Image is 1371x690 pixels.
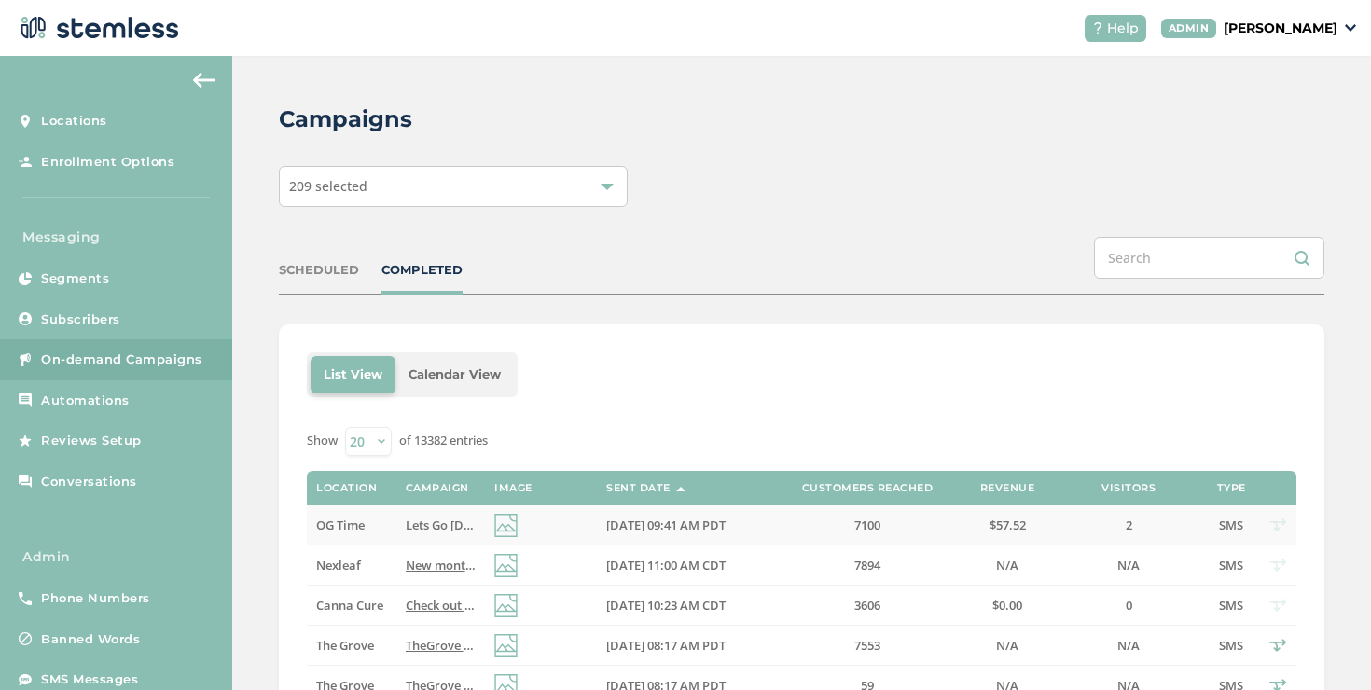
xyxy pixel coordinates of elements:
span: Reviews Setup [41,432,142,450]
span: $0.00 [992,597,1022,614]
span: 7100 [854,517,880,533]
label: N/A [1063,558,1194,573]
img: icon-arrow-back-accent-c549486e.svg [193,73,215,88]
label: N/A [970,558,1045,573]
span: SMS Messages [41,670,138,689]
span: Phone Numbers [41,589,150,608]
label: 3606 [783,598,951,614]
label: Sent Date [606,482,671,494]
span: On-demand Campaigns [41,351,202,369]
label: Show [307,432,338,450]
label: 7553 [783,638,951,654]
label: Nexleaf [316,558,386,573]
label: 10/02/2025 09:41 AM PDT [606,517,765,533]
span: [DATE] 10:23 AM CDT [606,597,726,614]
label: 7100 [783,517,951,533]
label: 10/02/2025 08:17 AM PDT [606,638,765,654]
span: 7894 [854,557,880,573]
label: Lets Go Thursday! Up To 40% Off Your Favorite Brands Today at OG Time in El Monte! Click the link... [406,517,476,533]
span: Automations [41,392,130,410]
iframe: Chat Widget [1278,600,1371,690]
span: 3606 [854,597,880,614]
label: Type [1217,482,1246,494]
img: icon-help-white-03924b79.svg [1092,22,1103,34]
label: Campaign [406,482,469,494]
label: The Grove [316,638,386,654]
span: OG Time [316,517,365,533]
span: Canna Cure [316,597,383,614]
label: 10/02/2025 10:23 AM CDT [606,598,765,614]
span: 209 selected [289,177,367,195]
label: Visitors [1101,482,1156,494]
label: TheGrove La Mesa: You have a new notification waiting for you, {first_name}! Reply END to cancel [406,638,476,654]
img: icon-img-d887fa0c.svg [494,554,518,577]
span: Segments [41,269,109,288]
label: $0.00 [970,598,1045,614]
span: [DATE] 09:41 AM PDT [606,517,726,533]
span: TheGrove La Mesa: You have a new notification waiting for you, {first_name}! Reply END to cancel [406,637,967,654]
label: 7894 [783,558,951,573]
label: 10/02/2025 11:00 AM CDT [606,558,765,573]
div: ADMIN [1161,19,1217,38]
h2: Campaigns [279,103,412,136]
label: of 13382 entries [399,432,488,450]
label: Revenue [980,482,1035,494]
span: Locations [41,112,107,131]
span: [DATE] 08:17 AM PDT [606,637,726,654]
span: SMS [1219,557,1243,573]
label: SMS [1212,517,1250,533]
li: List View [311,356,395,393]
img: icon-img-d887fa0c.svg [494,514,518,537]
li: Calendar View [395,356,514,393]
label: $57.52 [970,517,1045,533]
span: 7553 [854,637,880,654]
label: Location [316,482,377,494]
span: N/A [1117,637,1140,654]
span: New month - Fresh Drops and Nexlef and Live Source - Tap link for more info Reply END to cancel [406,557,962,573]
img: icon-sort-1e1d7615.svg [676,487,685,491]
img: icon_down-arrow-small-66adaf34.svg [1345,24,1356,32]
label: Image [494,482,533,494]
div: SCHEDULED [279,261,359,280]
label: OG Time [316,517,386,533]
span: SMS [1219,637,1243,654]
span: SMS [1219,597,1243,614]
img: icon-img-d887fa0c.svg [494,634,518,657]
span: 0 [1126,597,1132,614]
span: N/A [996,557,1018,573]
label: SMS [1212,558,1250,573]
span: SMS [1219,517,1243,533]
span: Lets Go [DATE]! Up To 40% Off Your Favorite Brands [DATE] at OG Time in [GEOGRAPHIC_DATA]! Click ... [406,517,1230,533]
span: Nexleaf [316,557,361,573]
label: SMS [1212,598,1250,614]
span: N/A [1117,557,1140,573]
span: Help [1107,19,1139,38]
label: SMS [1212,638,1250,654]
label: 2 [1063,517,1194,533]
input: Search [1094,237,1324,279]
span: N/A [996,637,1018,654]
span: Enrollment Options [41,153,174,172]
img: icon-img-d887fa0c.svg [494,594,518,617]
label: N/A [970,638,1045,654]
p: [PERSON_NAME] [1224,19,1337,38]
div: COMPLETED [381,261,463,280]
span: Conversations [41,473,137,491]
span: 2 [1126,517,1132,533]
label: Check out Today's DEAL at Can Cure, new location 1919 NW Cache Rd. Reply END to cancel [406,598,476,614]
label: New month - Fresh Drops and Nexlef and Live Source - Tap link for more info Reply END to cancel [406,558,476,573]
label: N/A [1063,638,1194,654]
span: Check out [DATE] DEAL at [GEOGRAPHIC_DATA], new location [STREET_ADDRESS] Reply END to cancel [406,597,984,614]
img: logo-dark-0685b13c.svg [15,9,179,47]
span: The Grove [316,637,374,654]
span: Subscribers [41,310,120,329]
span: [DATE] 11:00 AM CDT [606,557,726,573]
span: Banned Words [41,630,140,649]
label: Canna Cure [316,598,386,614]
span: $57.52 [990,517,1026,533]
label: Customers Reached [802,482,934,494]
label: 0 [1063,598,1194,614]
